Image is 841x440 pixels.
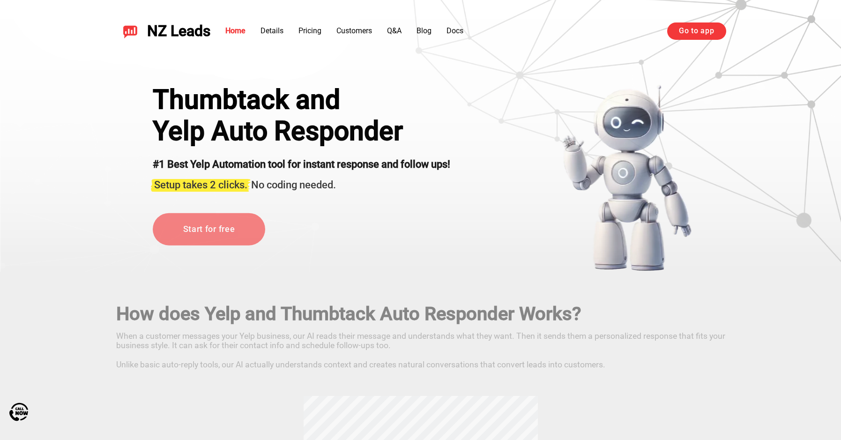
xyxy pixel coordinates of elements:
span: NZ Leads [147,22,210,40]
h2: How does Yelp and Thumbtack Auto Responder Works? [116,303,725,325]
img: yelp bot [562,84,692,272]
a: Start for free [153,213,265,246]
img: Call Now [9,403,28,421]
a: Blog [417,26,432,35]
h3: No coding needed. [153,173,450,192]
a: Q&A [387,26,402,35]
h1: Yelp Auto Responder [153,115,450,146]
a: Pricing [298,26,321,35]
a: Go to app [667,22,726,39]
a: Home [225,26,246,35]
a: Details [260,26,283,35]
span: Setup takes 2 clicks. [154,179,247,191]
strong: #1 Best Yelp Automation tool for instant response and follow ups! [153,159,450,171]
p: When a customer messages your Yelp business, our AI reads their message and understands what they... [116,328,725,369]
a: Customers [336,26,372,35]
img: NZ Leads logo [123,23,138,38]
a: Docs [447,26,463,35]
div: Thumbtack and [153,84,450,115]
